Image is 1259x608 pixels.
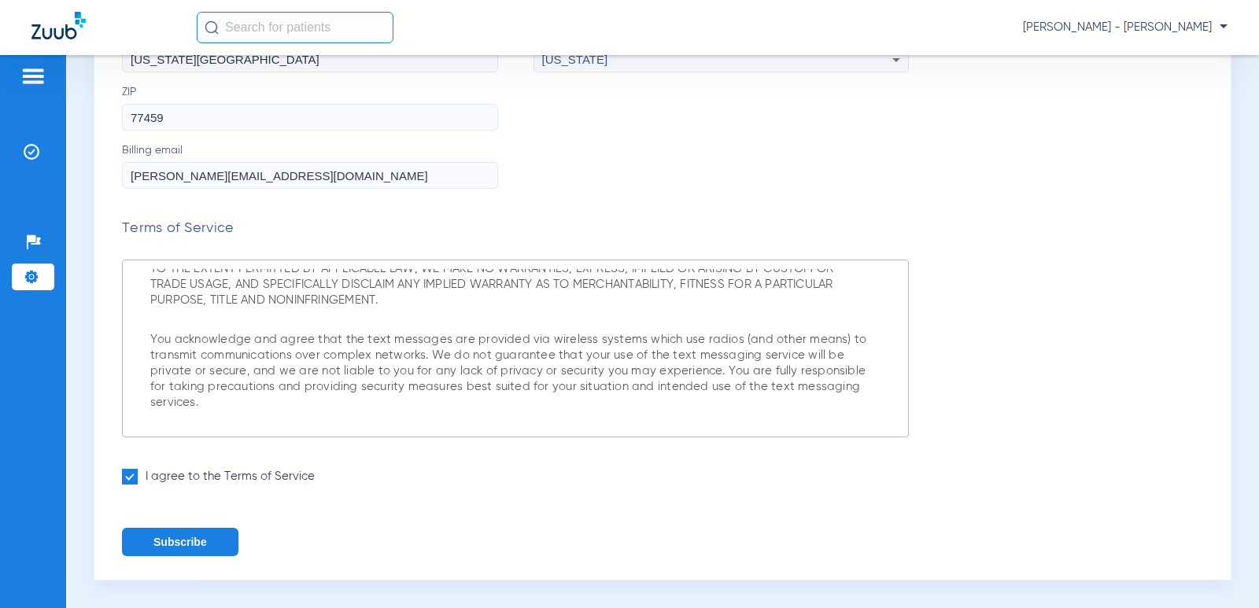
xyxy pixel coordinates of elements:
[197,12,393,43] input: Search for patients
[1023,20,1228,35] span: [PERSON_NAME] - [PERSON_NAME]
[122,528,238,556] button: Subscribe
[150,332,873,411] p: You acknowledge and agree that the text messages are provided via wireless systems which use radi...
[31,12,86,39] img: Zuub Logo
[534,26,910,72] label: State
[122,220,909,236] p: Terms of Service
[205,20,219,35] img: Search Icon
[122,46,498,72] input: City
[122,104,498,131] input: ZIP
[122,84,909,131] label: ZIP
[542,53,608,66] span: [US_STATE]
[122,142,909,189] label: Billing email
[122,162,498,189] input: Billing email
[1180,532,1259,608] iframe: Chat Widget
[20,67,46,86] img: hamburger-icon
[122,469,909,485] label: I agree to the Terms of Service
